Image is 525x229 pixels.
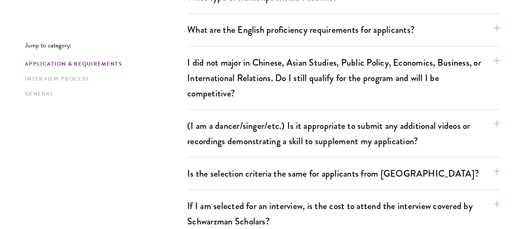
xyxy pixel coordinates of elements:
[187,164,500,182] button: Is the selection criteria the same for applicants from [GEOGRAPHIC_DATA]?
[187,53,500,102] button: I did not major in Chinese, Asian Studies, Public Policy, Economics, Business, or International R...
[187,116,500,150] button: (I am a dancer/singer/etc.) Is it appropriate to submit any additional videos or recordings demon...
[25,89,182,98] a: General
[187,20,500,39] button: What are the English proficiency requirements for applicants?
[25,59,182,68] a: Application & Requirements
[25,74,182,83] a: Interview Process
[25,42,187,49] p: Jump to category:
